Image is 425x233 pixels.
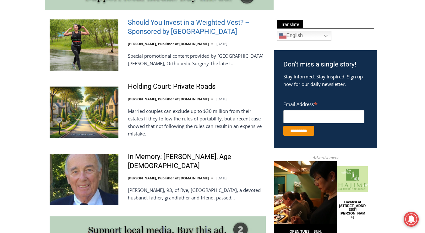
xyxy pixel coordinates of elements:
a: [PERSON_NAME], Publisher of [DOMAIN_NAME] [128,97,209,101]
span: Advertisement [306,155,345,161]
a: Holding Court: Private Roads [128,82,215,91]
time: [DATE] [216,176,227,180]
time: [DATE] [216,97,227,101]
label: Email Address [283,98,364,109]
p: [PERSON_NAME], 93, of Rye, [GEOGRAPHIC_DATA], a devoted husband, father, grandfather and friend, ... [128,186,266,201]
span: Translate [277,20,303,28]
a: Should You Invest in a Weighted Vest? – Sponsored by [GEOGRAPHIC_DATA] [128,18,266,36]
img: Should You Invest in a Weighted Vest? – Sponsored by White Plains Hospital [50,19,118,71]
p: Married couples can exclude up to $30 million from their estates if they follow the rules of port... [128,107,266,137]
a: Open Tues. - Sun. [PHONE_NUMBER] [0,63,63,78]
time: [DATE] [216,41,227,46]
a: English [277,31,331,41]
p: Stay informed. Stay inspired. Sign up now for our daily newsletter. [283,73,368,88]
h3: Don’t miss a single story! [283,60,368,70]
span: Open Tues. - Sun. [PHONE_NUMBER] [2,65,62,88]
img: In Memory: Richard Allen Hynson, Age 93 [50,154,118,205]
a: [PERSON_NAME], Publisher of [DOMAIN_NAME] [128,41,209,46]
img: Holding Court: Private Roads [50,87,118,138]
div: Located at [STREET_ADDRESS][PERSON_NAME] [65,39,92,75]
div: "I learned about the history of a place I’d honestly never considered even as a resident of [GEOG... [159,0,297,61]
a: [PERSON_NAME], Publisher of [DOMAIN_NAME] [128,176,209,180]
img: en [279,32,286,40]
a: In Memory: [PERSON_NAME], Age [DEMOGRAPHIC_DATA] [128,152,266,170]
span: Intern @ [DOMAIN_NAME] [164,62,291,77]
p: Special promotional content provided by [GEOGRAPHIC_DATA] [PERSON_NAME], Orthopedic Surgery The l... [128,52,266,67]
a: Intern @ [DOMAIN_NAME] [151,61,304,78]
